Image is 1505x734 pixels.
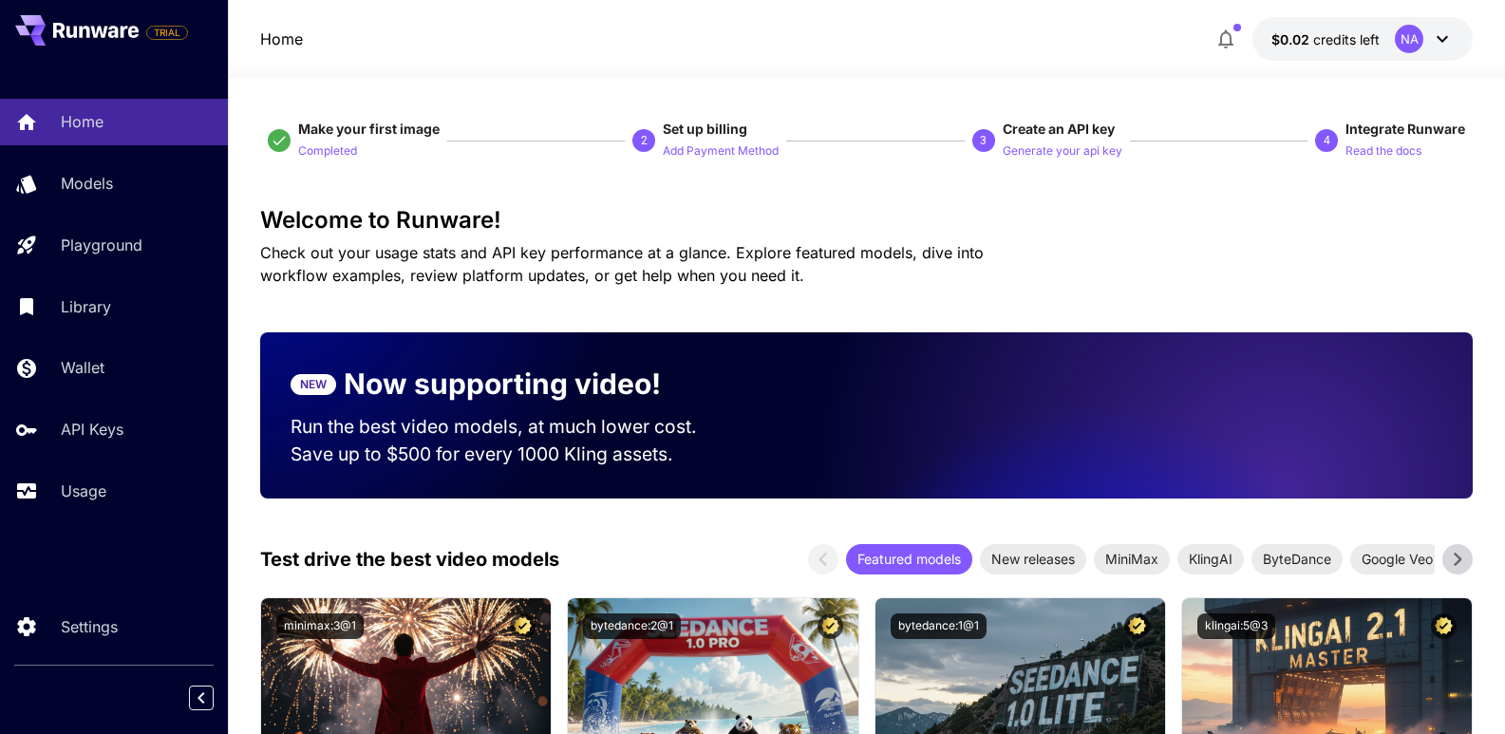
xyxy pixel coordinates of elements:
[583,613,681,639] button: bytedance:2@1
[298,139,357,161] button: Completed
[61,356,104,379] p: Wallet
[1251,549,1343,569] span: ByteDance
[1345,142,1421,160] p: Read the docs
[300,376,327,393] p: NEW
[1350,544,1444,574] div: Google Veo
[1177,549,1244,569] span: KlingAI
[1313,31,1380,47] span: credits left
[203,681,228,715] div: Collapse sidebar
[276,613,364,639] button: minimax:3@1
[818,613,843,639] button: Certified Model – Vetted for best performance and includes a commercial license.
[61,172,113,195] p: Models
[61,480,106,502] p: Usage
[260,28,303,50] nav: breadcrumb
[1003,121,1115,137] span: Create an API key
[663,139,779,161] button: Add Payment Method
[1345,139,1421,161] button: Read the docs
[1003,142,1122,160] p: Generate your api key
[147,26,187,40] span: TRIAL
[1324,132,1330,149] p: 4
[663,121,747,137] span: Set up billing
[1124,613,1150,639] button: Certified Model – Vetted for best performance and includes a commercial license.
[291,413,733,441] p: Run the best video models, at much lower cost.
[291,441,733,468] p: Save up to $500 for every 1000 Kling assets.
[260,243,984,285] span: Check out your usage stats and API key performance at a glance. Explore featured models, dive int...
[298,142,357,160] p: Completed
[146,21,188,44] span: Add your payment card to enable full platform functionality.
[189,686,214,710] button: Collapse sidebar
[510,613,536,639] button: Certified Model – Vetted for best performance and includes a commercial license.
[980,544,1086,574] div: New releases
[641,132,648,149] p: 2
[1251,544,1343,574] div: ByteDance
[260,28,303,50] a: Home
[1395,25,1423,53] div: NA
[1431,613,1457,639] button: Certified Model – Vetted for best performance and includes a commercial license.
[980,549,1086,569] span: New releases
[1350,549,1444,569] span: Google Veo
[260,545,559,574] p: Test drive the best video models
[1252,17,1473,61] button: $0.0196NA
[1197,613,1275,639] button: klingai:5@3
[980,132,987,149] p: 3
[61,615,118,638] p: Settings
[1003,139,1122,161] button: Generate your api key
[61,418,123,441] p: API Keys
[1094,544,1170,574] div: MiniMax
[344,363,661,405] p: Now supporting video!
[260,207,1474,234] h3: Welcome to Runware!
[1271,29,1380,49] div: $0.0196
[1177,544,1244,574] div: KlingAI
[846,549,972,569] span: Featured models
[61,234,142,256] p: Playground
[846,544,972,574] div: Featured models
[663,142,779,160] p: Add Payment Method
[61,110,103,133] p: Home
[1345,121,1465,137] span: Integrate Runware
[891,613,987,639] button: bytedance:1@1
[1094,549,1170,569] span: MiniMax
[1271,31,1313,47] span: $0.02
[298,121,440,137] span: Make your first image
[61,295,111,318] p: Library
